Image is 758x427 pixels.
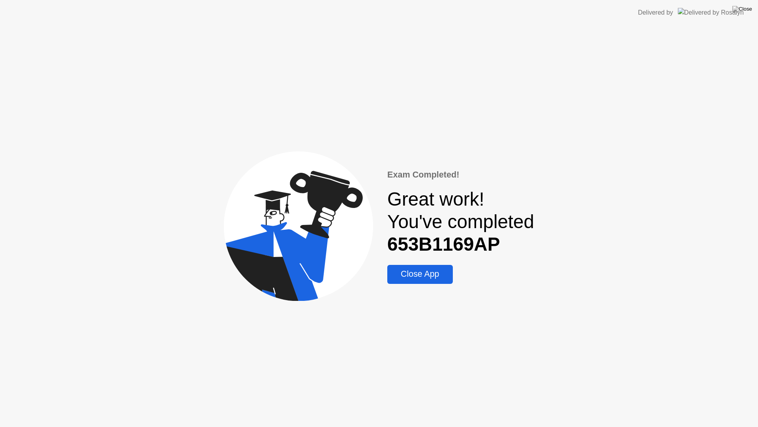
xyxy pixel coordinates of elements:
img: Delivered by Rosalyn [678,8,744,17]
div: Exam Completed! [387,168,534,181]
img: Close [732,6,752,12]
div: Delivered by [638,8,673,17]
button: Close App [387,265,452,284]
b: 653B1169AP [387,234,500,255]
div: Close App [390,269,450,279]
div: Great work! You've completed [387,188,534,255]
